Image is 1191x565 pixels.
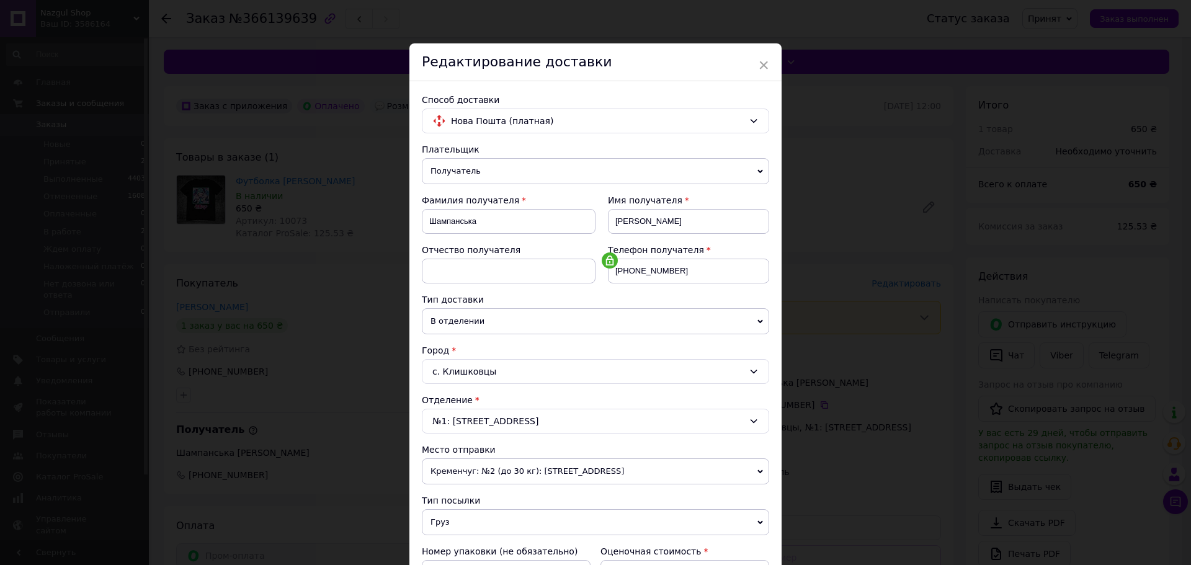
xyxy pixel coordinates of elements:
[422,394,769,406] div: Отделение
[422,308,769,334] span: В отделении
[422,295,484,305] span: Тип доставки
[422,195,519,205] span: Фамилия получателя
[422,94,769,106] div: Способ доставки
[422,496,480,505] span: Тип посылки
[608,259,769,283] input: +380
[608,245,704,255] span: Телефон получателя
[422,145,480,154] span: Плательщик
[422,509,769,535] span: Груз
[451,114,744,128] span: Нова Пошта (платная)
[422,245,520,255] span: Отчество получателя
[422,445,496,455] span: Место отправки
[422,158,769,184] span: Получатель
[608,195,682,205] span: Имя получателя
[422,359,769,384] div: с. Клишковцы
[600,545,769,558] div: Оценочная стоимость
[422,458,769,484] span: Кременчуг: №2 (до 30 кг): [STREET_ADDRESS]
[422,409,769,434] div: №1: [STREET_ADDRESS]
[422,545,591,558] div: Номер упаковки (не обязательно)
[422,344,769,357] div: Город
[409,43,782,81] div: Редактирование доставки
[758,55,769,76] span: ×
